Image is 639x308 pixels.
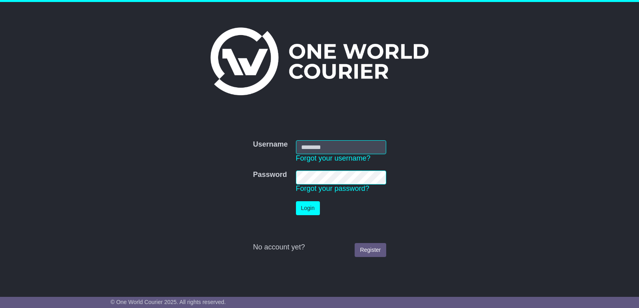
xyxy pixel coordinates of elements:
[355,243,386,257] a: Register
[253,171,287,179] label: Password
[296,184,369,192] a: Forgot your password?
[210,27,429,95] img: One World
[111,299,226,305] span: © One World Courier 2025. All rights reserved.
[296,154,371,162] a: Forgot your username?
[296,201,320,215] button: Login
[253,243,386,252] div: No account yet?
[253,140,288,149] label: Username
